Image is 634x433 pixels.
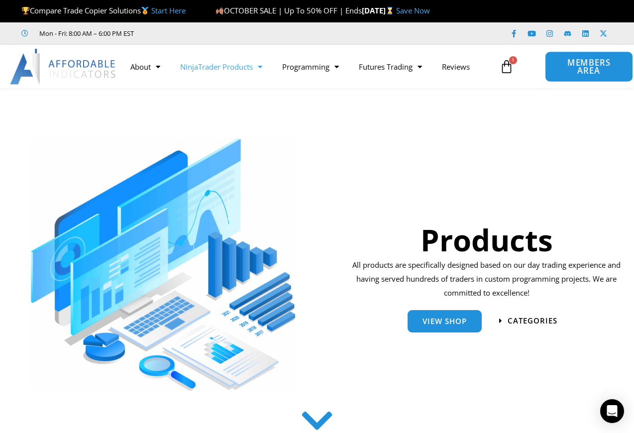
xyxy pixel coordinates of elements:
[432,55,480,78] a: Reviews
[120,55,170,78] a: About
[141,7,149,14] img: 🥇
[509,56,517,64] span: 1
[215,5,362,15] span: OCTOBER SALE | Up To 50% OFF | Ends
[37,27,134,39] span: Mon - Fri: 8:00 AM – 6:00 PM EST
[349,258,624,300] p: All products are specifically designed based on our day trading experience and having served hund...
[600,399,624,423] div: Open Intercom Messenger
[485,52,528,81] a: 1
[272,55,349,78] a: Programming
[349,55,432,78] a: Futures Trading
[556,59,622,75] span: MEMBERS AREA
[362,5,396,15] strong: [DATE]
[151,5,186,15] a: Start Here
[216,7,223,14] img: 🍂
[423,318,467,325] span: View Shop
[545,51,633,82] a: MEMBERS AREA
[349,219,624,261] h1: Products
[170,55,272,78] a: NinjaTrader Products
[386,7,394,14] img: ⌛
[396,5,430,15] a: Save Now
[120,55,495,78] nav: Menu
[499,317,557,325] a: categories
[508,317,557,325] span: categories
[10,49,117,85] img: LogoAI | Affordable Indicators – NinjaTrader
[31,138,295,391] img: ProductsSection scaled | Affordable Indicators – NinjaTrader
[22,7,29,14] img: 🏆
[408,310,482,332] a: View Shop
[21,5,186,15] span: Compare Trade Copier Solutions
[148,28,297,38] iframe: Customer reviews powered by Trustpilot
